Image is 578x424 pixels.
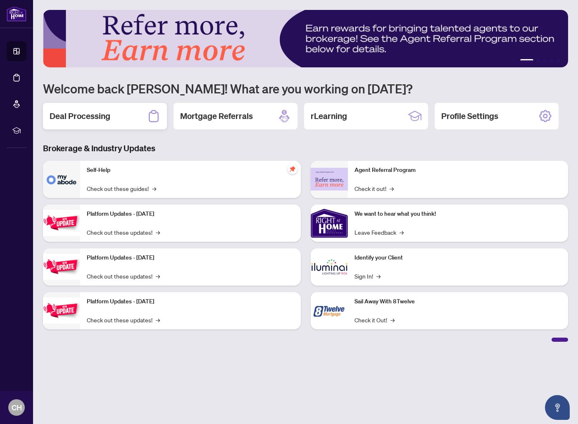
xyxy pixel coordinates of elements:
[354,166,562,175] p: Agent Referral Program
[311,205,348,242] img: We want to hear what you think!
[376,272,381,281] span: →
[43,81,568,96] h1: Welcome back [PERSON_NAME]! What are you working on [DATE]?
[87,253,294,262] p: Platform Updates - [DATE]
[520,59,533,62] button: 1
[400,228,404,237] span: →
[543,59,547,62] button: 3
[50,110,110,122] h2: Deal Processing
[87,272,160,281] a: Check out these updates!→
[156,228,160,237] span: →
[354,272,381,281] a: Sign In!→
[87,315,160,324] a: Check out these updates!→
[12,402,22,413] span: CH
[152,184,156,193] span: →
[537,59,540,62] button: 2
[557,59,560,62] button: 5
[87,210,294,219] p: Platform Updates - [DATE]
[311,292,348,329] img: Sail Away With 8Twelve
[550,59,553,62] button: 4
[7,6,26,21] img: logo
[545,395,570,420] button: Open asap
[87,228,160,237] a: Check out these updates!→
[354,210,562,219] p: We want to hear what you think!
[43,143,568,154] h3: Brokerage & Industry Updates
[390,184,394,193] span: →
[87,166,294,175] p: Self-Help
[156,272,160,281] span: →
[43,254,80,280] img: Platform Updates - July 8, 2025
[180,110,253,122] h2: Mortgage Referrals
[288,164,297,174] span: pushpin
[43,161,80,198] img: Self-Help
[43,210,80,236] img: Platform Updates - July 21, 2025
[311,168,348,191] img: Agent Referral Program
[390,315,395,324] span: →
[43,10,568,67] img: Slide 0
[354,297,562,306] p: Sail Away With 8Twelve
[156,315,160,324] span: →
[354,315,395,324] a: Check it Out!→
[87,297,294,306] p: Platform Updates - [DATE]
[43,298,80,324] img: Platform Updates - June 23, 2025
[354,253,562,262] p: Identify your Client
[311,248,348,286] img: Identify your Client
[354,184,394,193] a: Check it out!→
[441,110,498,122] h2: Profile Settings
[87,184,156,193] a: Check out these guides!→
[354,228,404,237] a: Leave Feedback→
[311,110,347,122] h2: rLearning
